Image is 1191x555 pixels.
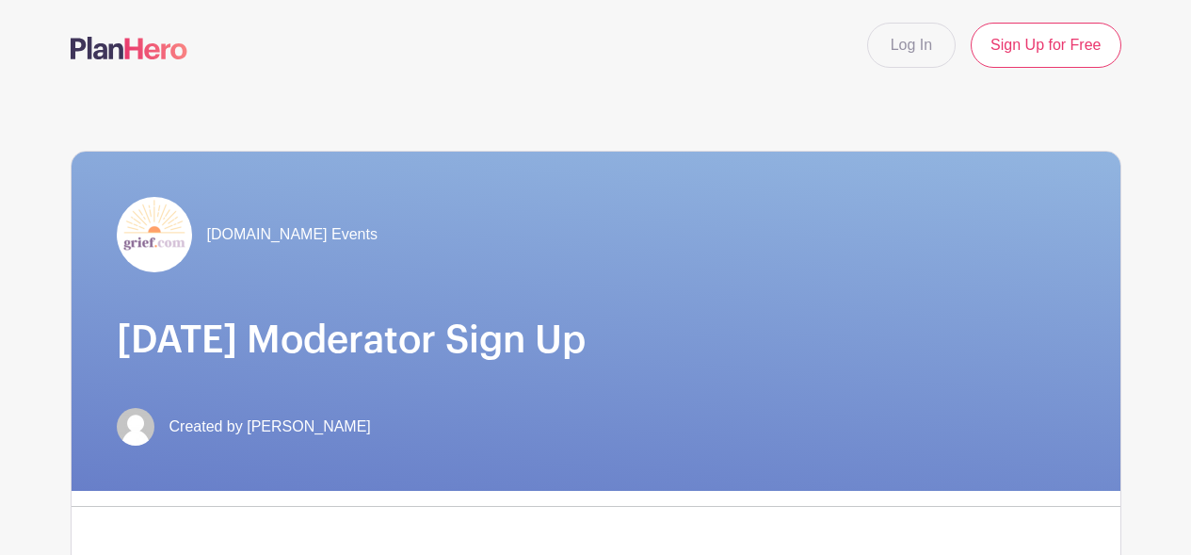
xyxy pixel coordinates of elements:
[169,416,371,438] span: Created by [PERSON_NAME]
[117,408,154,446] img: default-ce2991bfa6775e67f084385cd625a349d9dcbb7a52a09fb2fda1e96e2d18dcdb.png
[117,197,192,272] img: grief-logo-planhero.png
[971,23,1120,68] a: Sign Up for Free
[117,318,1075,363] h1: [DATE] Moderator Sign Up
[867,23,956,68] a: Log In
[207,223,378,246] span: [DOMAIN_NAME] Events
[71,37,187,59] img: logo-507f7623f17ff9eddc593b1ce0a138ce2505c220e1c5a4e2b4648c50719b7d32.svg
